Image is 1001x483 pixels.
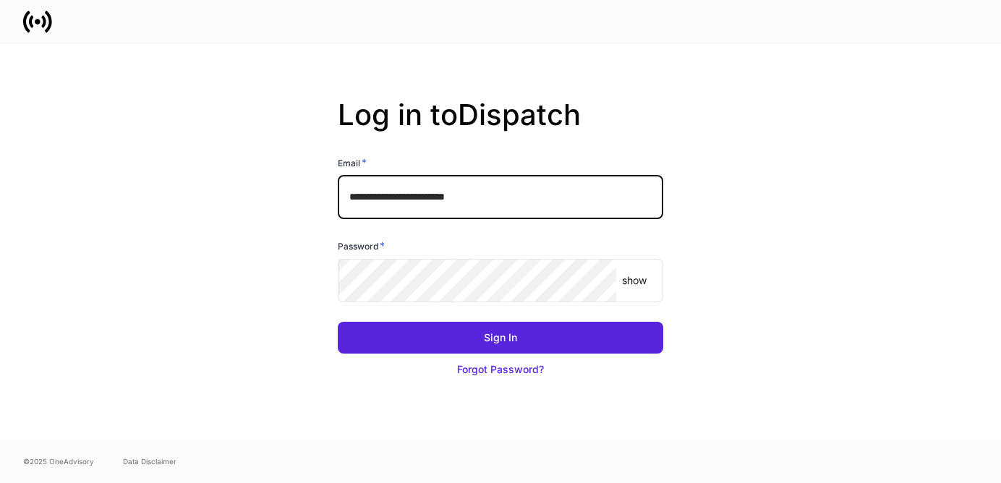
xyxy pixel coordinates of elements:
h6: Email [338,155,367,170]
div: Sign In [484,330,517,345]
button: Forgot Password? [338,354,663,385]
div: Forgot Password? [457,362,544,377]
a: Data Disclaimer [123,456,176,467]
h6: Password [338,239,385,253]
h2: Log in to Dispatch [338,98,663,155]
p: show [622,273,647,288]
button: Sign In [338,322,663,354]
span: © 2025 OneAdvisory [23,456,94,467]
